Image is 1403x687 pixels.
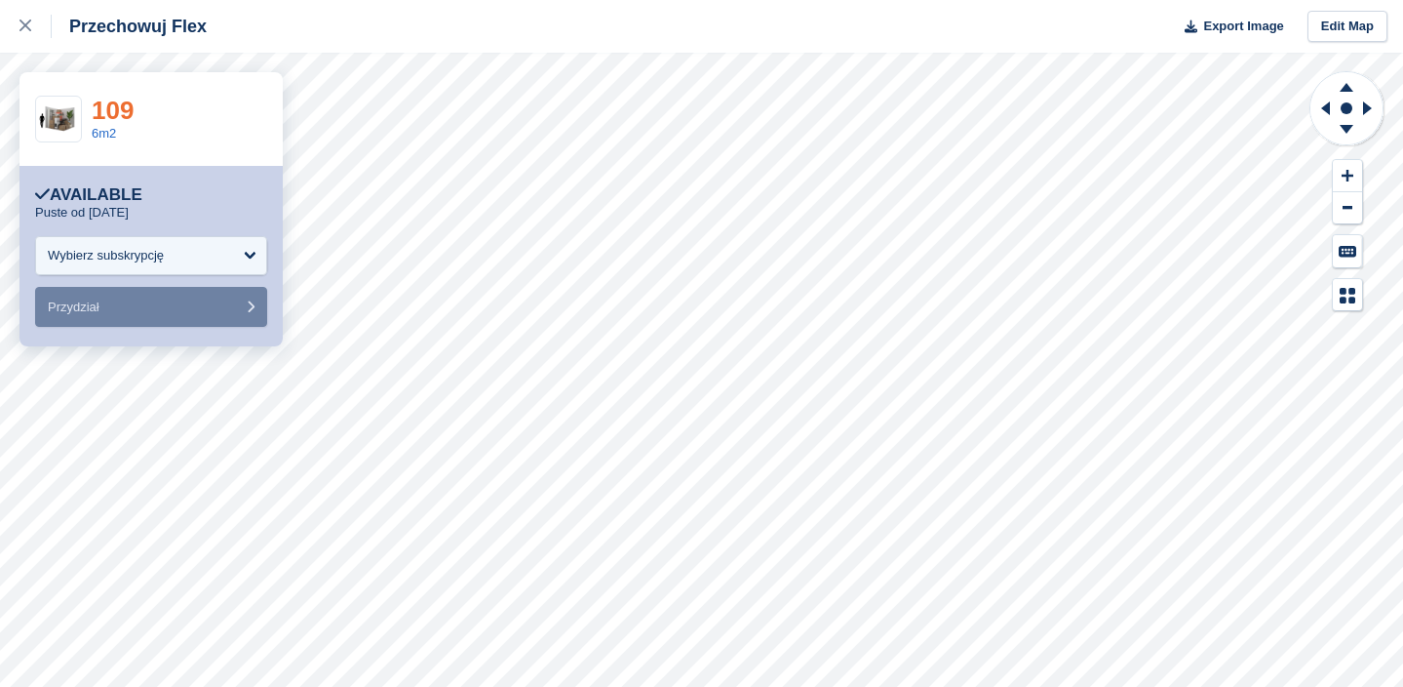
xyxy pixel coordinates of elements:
button: Zoom Out [1333,192,1362,224]
a: Edit Map [1307,11,1387,43]
span: Przydział [48,300,99,314]
button: Export Image [1173,11,1284,43]
button: Zoom In [1333,160,1362,192]
div: Available [35,185,142,205]
p: Puste od [DATE] [35,205,129,221]
button: Keyboard Shortcuts [1333,235,1362,267]
button: Map Legend [1333,279,1362,311]
button: Przydział [35,287,267,327]
div: Przechowuj Flex [52,15,207,38]
img: 64-sqft-unit.jpg [36,102,81,137]
a: 6m2 [92,126,116,141]
span: Export Image [1203,17,1283,36]
div: Wybierz subskrypcję [48,246,164,265]
a: 109 [92,96,134,125]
